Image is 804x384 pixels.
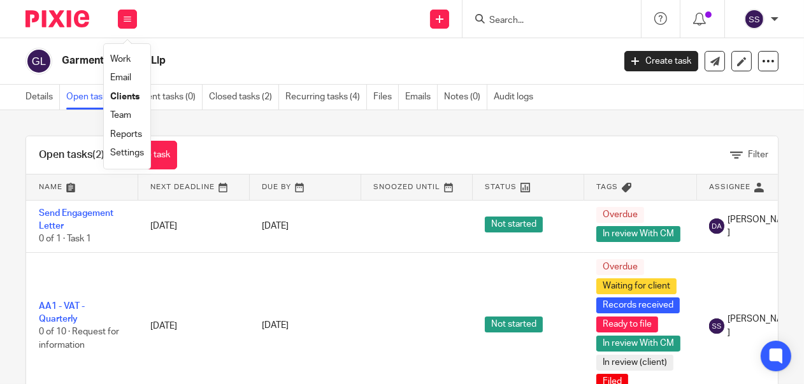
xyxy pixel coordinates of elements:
a: Work [110,55,131,64]
span: Tags [597,183,619,190]
span: Filter [748,150,768,159]
a: Email [110,73,131,82]
img: svg%3E [744,9,765,29]
span: In review With CM [596,336,680,352]
a: Audit logs [494,85,540,110]
h1: Open tasks [39,148,104,162]
span: (2) [92,150,104,160]
span: Ready to file [596,316,658,332]
span: Overdue [596,259,644,275]
input: Search [488,15,603,27]
a: Settings [110,148,144,157]
a: Team [110,111,131,120]
a: Notes (0) [444,85,487,110]
span: Status [485,183,517,190]
span: [DATE] [262,322,289,331]
img: Pixie [25,10,89,27]
a: Client tasks (0) [137,85,203,110]
span: Not started [485,316,543,332]
span: In review With CM [596,226,680,242]
span: 0 of 10 · Request for information [39,328,119,350]
span: [PERSON_NAME] [728,213,795,239]
img: svg%3E [709,318,724,334]
a: Files [373,85,399,110]
a: Reports [110,130,142,139]
span: [PERSON_NAME] [728,313,795,339]
span: Waiting for client [596,278,677,294]
span: Not started [485,217,543,232]
a: Clients [110,92,140,101]
a: Details [25,85,60,110]
span: [DATE] [262,222,289,231]
a: Open tasks (2) [66,85,131,110]
img: svg%3E [25,48,52,75]
a: Emails [405,85,438,110]
span: Overdue [596,207,644,223]
span: 0 of 1 · Task 1 [39,234,91,243]
img: svg%3E [709,218,724,234]
span: Snoozed Until [374,183,441,190]
a: Create task [624,51,698,71]
a: Recurring tasks (4) [285,85,367,110]
td: [DATE] [138,200,249,252]
a: Send Engagement Letter [39,209,113,231]
span: In review (client) [596,355,673,371]
a: AA1 - VAT - Quarterly [39,302,85,324]
h2: Garment Glasgow Llp [62,54,496,68]
span: Records received [596,297,680,313]
a: Closed tasks (2) [209,85,279,110]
